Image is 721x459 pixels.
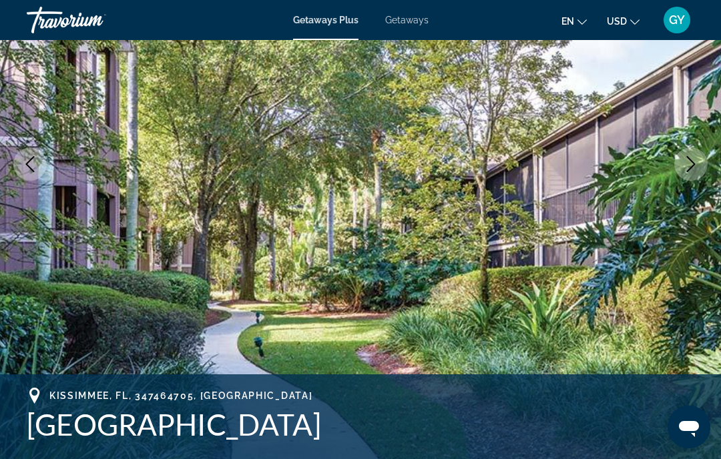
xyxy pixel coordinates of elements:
span: en [561,16,574,27]
button: User Menu [660,6,694,34]
button: Previous image [13,147,47,181]
h1: [GEOGRAPHIC_DATA] [27,407,694,442]
button: Change language [561,11,587,31]
a: Travorium [27,3,160,37]
a: Getaways [385,15,429,25]
button: Change currency [607,11,640,31]
iframe: Button to launch messaging window [668,406,710,448]
button: Next image [674,147,708,181]
span: USD [607,16,627,27]
span: GY [669,13,685,27]
a: Getaways Plus [293,15,358,25]
span: Kissimmee, FL, 347464705, [GEOGRAPHIC_DATA] [49,390,312,401]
